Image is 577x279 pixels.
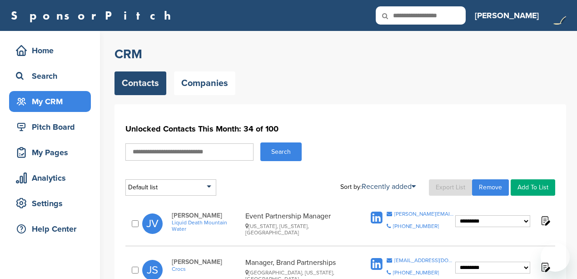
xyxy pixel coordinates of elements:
[9,218,91,239] a: Help Center
[174,71,235,95] a: Companies
[14,119,91,135] div: Pitch Board
[429,179,472,196] a: Export List
[541,243,570,272] iframe: Button to launch messaging window
[9,117,91,137] a: Pitch Board
[539,261,551,273] img: Notes
[511,179,555,196] a: Add To List
[9,66,91,86] a: Search
[475,9,539,22] h3: [PERSON_NAME]
[14,195,91,212] div: Settings
[14,144,91,161] div: My Pages
[114,71,166,95] a: Contacts
[114,46,566,62] h2: CRM
[14,42,91,59] div: Home
[125,121,555,137] h1: Unlocked Contacts This Month: 34 of 100
[14,170,91,186] div: Analytics
[472,179,509,196] a: Remove
[539,215,551,226] img: Notes
[245,223,353,236] div: [US_STATE], [US_STATE], [GEOGRAPHIC_DATA]
[260,142,302,161] button: Search
[475,5,539,25] a: [PERSON_NAME]
[393,270,439,275] div: [PHONE_NUMBER]
[14,93,91,110] div: My CRM
[172,266,241,272] a: Crocs
[362,182,416,191] a: Recently added
[9,193,91,214] a: Settings
[9,40,91,61] a: Home
[394,258,455,263] div: [EMAIL_ADDRESS][DOMAIN_NAME]
[393,223,439,229] div: [PHONE_NUMBER]
[172,258,241,266] span: [PERSON_NAME]
[125,179,216,196] div: Default list
[394,211,455,217] div: [PERSON_NAME][EMAIL_ADDRESS][DOMAIN_NAME]
[11,10,177,21] a: SponsorPitch
[14,68,91,84] div: Search
[9,167,91,188] a: Analytics
[172,212,241,219] span: [PERSON_NAME]
[340,183,416,190] div: Sort by:
[14,221,91,237] div: Help Center
[9,91,91,112] a: My CRM
[9,142,91,163] a: My Pages
[172,219,241,232] a: Liquid Death Mountain Water
[142,213,163,234] span: JV
[245,212,353,236] div: Event Partnership Manager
